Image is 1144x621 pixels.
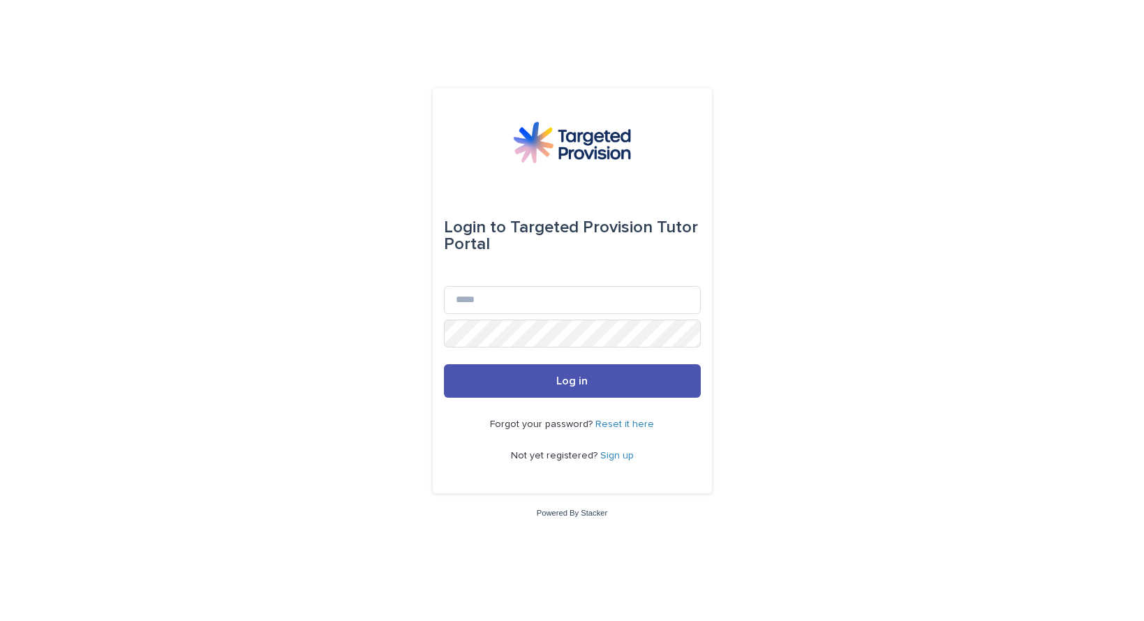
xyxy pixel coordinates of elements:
span: Log in [556,375,588,387]
div: Targeted Provision Tutor Portal [444,208,701,264]
a: Powered By Stacker [537,509,607,517]
a: Reset it here [595,419,654,429]
span: Forgot your password? [490,419,595,429]
span: Login to [444,219,506,236]
span: Not yet registered? [511,451,600,461]
img: M5nRWzHhSzIhMunXDL62 [513,121,630,163]
button: Log in [444,364,701,398]
a: Sign up [600,451,634,461]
